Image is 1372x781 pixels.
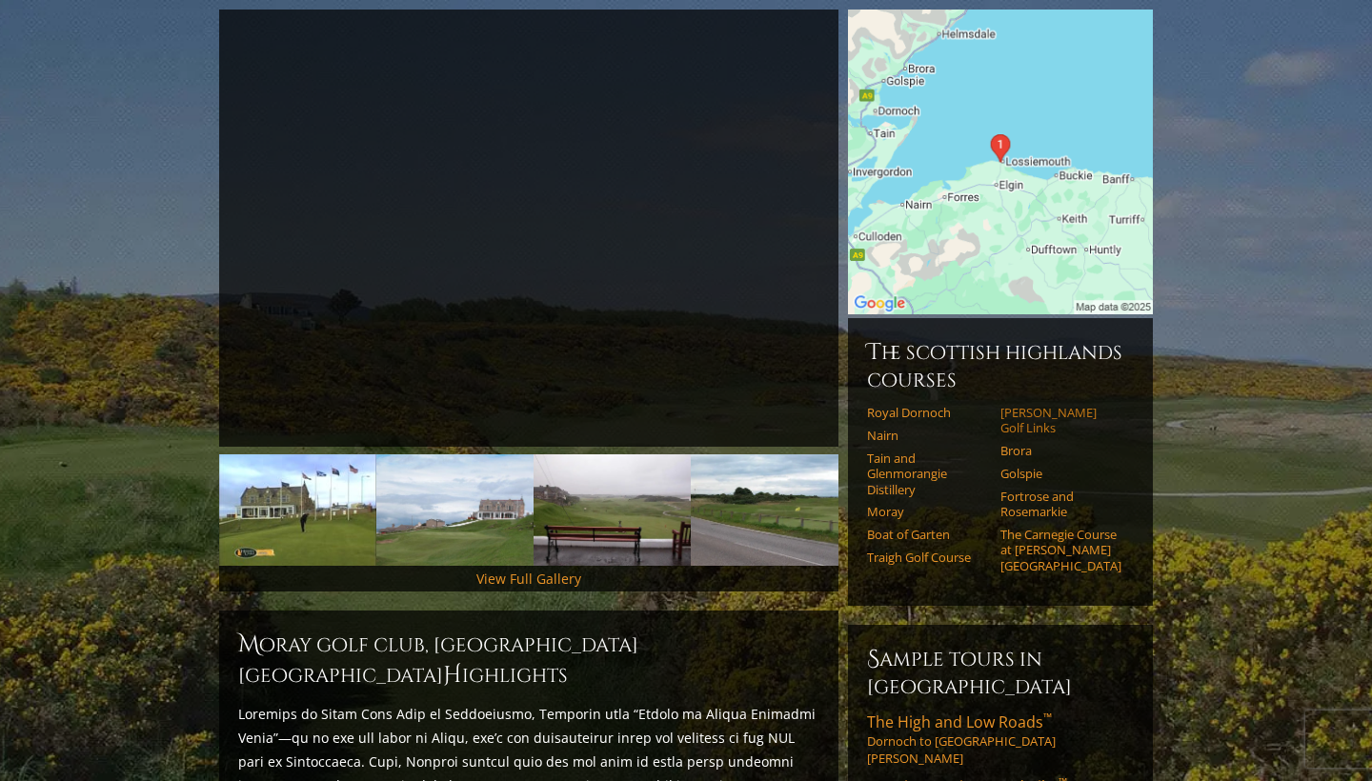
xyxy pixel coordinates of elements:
a: Traigh Golf Course [867,550,988,565]
a: Boat of Garten [867,527,988,542]
a: Brora [1000,443,1121,458]
a: Tain and Glenmorangie Distillery [867,451,988,497]
a: [PERSON_NAME] Golf Links [1000,405,1121,436]
img: Google Map of Moray Golf Club, Lossiemouth, United Kingdom [848,10,1153,314]
h6: The Scottish Highlands Courses [867,337,1134,393]
a: Moray [867,504,988,519]
a: Royal Dornoch [867,405,988,420]
a: The Carnegie Course at [PERSON_NAME][GEOGRAPHIC_DATA] [1000,527,1121,573]
h6: Sample Tours in [GEOGRAPHIC_DATA] [867,644,1134,700]
sup: ™ [1043,710,1052,726]
h2: Moray Golf Club, [GEOGRAPHIC_DATA] [GEOGRAPHIC_DATA] ighlights [238,630,819,691]
a: The High and Low Roads™Dornoch to [GEOGRAPHIC_DATA][PERSON_NAME] [867,711,1134,767]
a: Golspie [1000,466,1121,481]
span: H [443,660,462,691]
span: The High and Low Roads [867,711,1052,732]
a: Nairn [867,428,988,443]
a: Fortrose and Rosemarkie [1000,489,1121,520]
a: View Full Gallery [476,570,581,588]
